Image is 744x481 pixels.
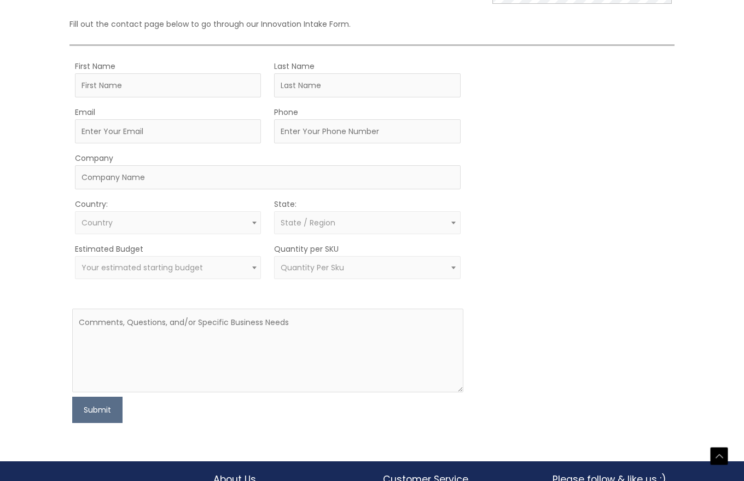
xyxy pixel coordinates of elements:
[274,242,339,256] label: Quantity per SKU
[274,73,460,97] input: Last Name
[75,242,143,256] label: Estimated Budget
[281,217,335,228] span: State / Region
[274,59,315,73] label: Last Name
[72,397,123,423] button: Submit
[75,119,261,143] input: Enter Your Email
[281,262,344,273] span: Quantity Per Sku
[75,165,460,189] input: Company Name
[274,197,297,211] label: State:
[75,197,108,211] label: Country:
[274,119,460,143] input: Enter Your Phone Number
[274,105,298,119] label: Phone
[75,105,95,119] label: Email
[82,217,113,228] span: Country
[75,73,261,97] input: First Name
[82,262,203,273] span: Your estimated starting budget
[69,17,674,31] p: Fill out the contact page below to go through our Innovation Intake Form.
[75,151,113,165] label: Company
[75,59,115,73] label: First Name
